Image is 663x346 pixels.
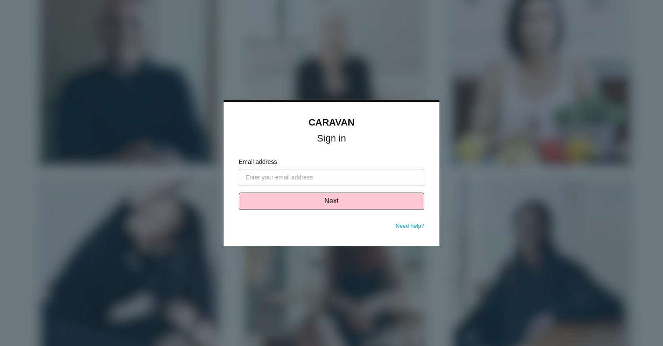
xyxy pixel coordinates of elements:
button: Next [239,193,424,210]
a: Need help? [396,223,425,230]
label: Email address [239,158,424,167]
input: Enter your email address [239,169,424,186]
h1: Sign in [239,135,424,143]
a: CARAVAN [309,117,355,128]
